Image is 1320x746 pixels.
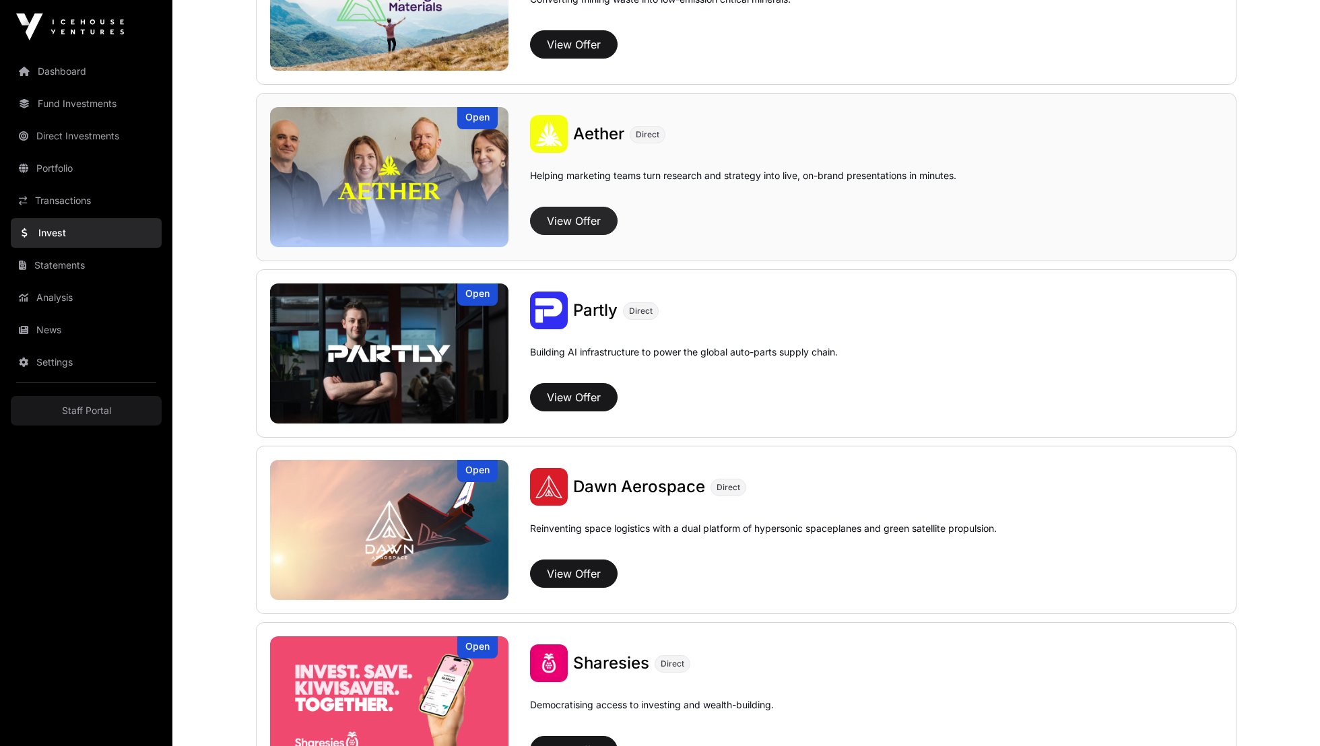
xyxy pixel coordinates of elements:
span: Direct [661,658,684,669]
a: Partly [573,300,618,321]
a: Statements [11,250,162,280]
img: Partly [530,292,568,329]
a: Direct Investments [11,121,162,151]
a: Portfolio [11,154,162,183]
a: News [11,315,162,345]
button: View Offer [530,559,618,588]
a: Dashboard [11,57,162,86]
img: Dawn Aerospace [530,468,568,506]
p: Building AI infrastructure to power the global auto-parts supply chain. [530,345,838,378]
img: Aether [270,107,508,247]
a: Settings [11,347,162,377]
span: Sharesies [573,653,649,673]
button: View Offer [530,30,618,59]
div: Open [457,460,498,482]
a: Staff Portal [11,396,162,426]
a: Fund Investments [11,89,162,118]
span: Direct [636,129,659,140]
p: Democratising access to investing and wealth-building. [530,698,774,731]
a: PartlyOpen [270,283,508,423]
span: Aether [573,124,624,143]
a: Aether [573,123,624,145]
p: Helping marketing teams turn research and strategy into live, on-brand presentations in minutes. [530,169,956,201]
span: Partly [573,300,618,320]
span: Dawn Aerospace [573,477,705,496]
button: View Offer [530,207,618,235]
a: Analysis [11,283,162,312]
a: Transactions [11,186,162,215]
img: Partly [270,283,508,423]
p: Reinventing space logistics with a dual platform of hypersonic spaceplanes and green satellite pr... [530,522,997,554]
img: Icehouse Ventures Logo [16,13,124,40]
a: Dawn AerospaceOpen [270,460,508,600]
div: Open [457,283,498,306]
a: Sharesies [573,652,649,674]
img: Aether [530,115,568,153]
span: Direct [717,482,740,493]
a: AetherOpen [270,107,508,247]
img: Sharesies [530,644,568,682]
img: Dawn Aerospace [270,460,508,600]
a: Dawn Aerospace [573,476,705,498]
span: Direct [629,306,653,316]
a: Invest [11,218,162,248]
div: Open [457,107,498,129]
button: View Offer [530,383,618,411]
div: Open [457,636,498,658]
iframe: Chat Widget [1253,681,1320,746]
